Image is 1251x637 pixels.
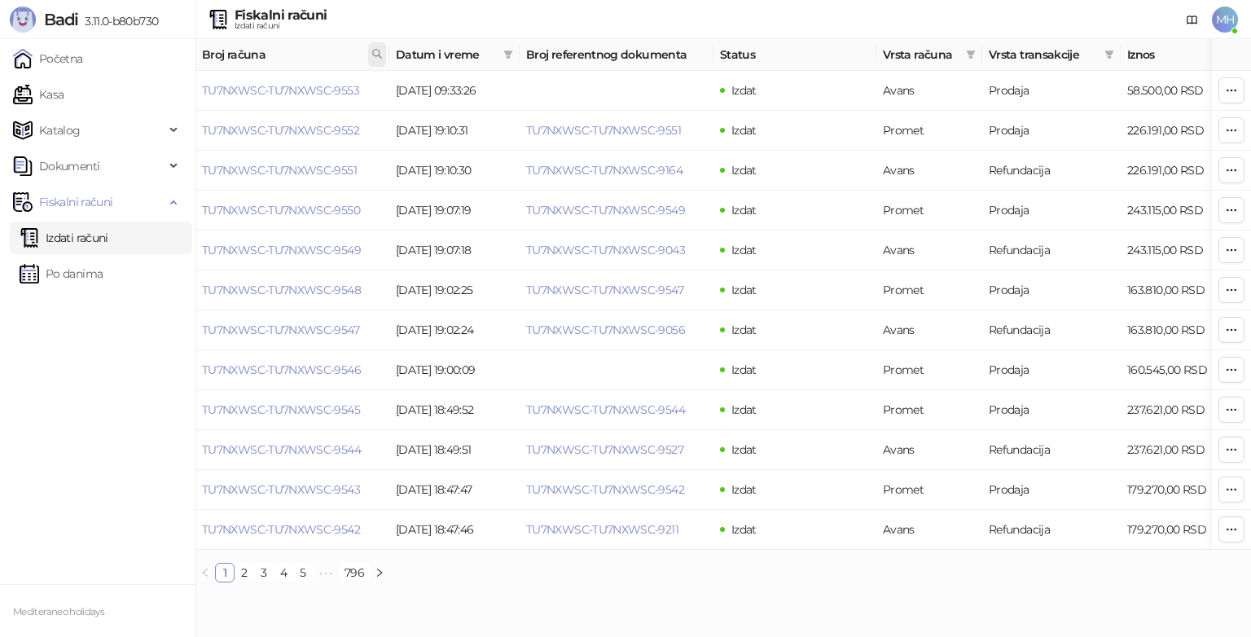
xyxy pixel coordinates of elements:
th: Vrsta računa [876,39,982,71]
li: Prethodna strana [195,563,215,582]
td: [DATE] 19:07:18 [389,231,520,270]
span: Izdat [731,323,757,337]
td: Avans [876,510,982,550]
td: TU7NXWSC-TU7NXWSC-9553 [195,71,389,111]
td: TU7NXWSC-TU7NXWSC-9552 [195,111,389,151]
td: [DATE] 19:02:24 [389,310,520,350]
span: filter [1101,42,1117,67]
td: Promet [876,270,982,310]
span: Vrsta transakcije [989,46,1098,64]
a: TU7NXWSC-TU7NXWSC-9548 [202,283,361,297]
span: filter [966,50,976,59]
td: Refundacija [982,151,1121,191]
td: 163.810,00 RSD [1121,270,1235,310]
td: TU7NXWSC-TU7NXWSC-9546 [195,350,389,390]
a: TU7NXWSC-TU7NXWSC-9552 [202,123,359,138]
img: Logo [10,7,36,33]
span: Izdat [731,243,757,257]
th: Broj referentnog dokumenta [520,39,713,71]
td: Prodaja [982,111,1121,151]
a: 3 [255,564,273,582]
td: Prodaja [982,470,1121,510]
td: TU7NXWSC-TU7NXWSC-9550 [195,191,389,231]
span: Izdat [731,123,757,138]
td: Avans [876,151,982,191]
td: [DATE] 19:07:19 [389,191,520,231]
li: 796 [339,563,370,582]
a: TU7NXWSC-TU7NXWSC-9545 [202,402,360,417]
td: Promet [876,111,982,151]
td: Refundacija [982,231,1121,270]
td: TU7NXWSC-TU7NXWSC-9547 [195,310,389,350]
a: TU7NXWSC-TU7NXWSC-9551 [526,123,681,138]
span: Broj računa [202,46,365,64]
span: right [375,568,384,578]
a: TU7NXWSC-TU7NXWSC-9549 [526,203,685,217]
button: left [195,563,215,582]
span: Fiskalni računi [39,186,112,218]
a: TU7NXWSC-TU7NXWSC-9547 [202,323,359,337]
td: Prodaja [982,390,1121,430]
span: filter [503,50,513,59]
span: Katalog [39,114,81,147]
a: TU7NXWSC-TU7NXWSC-9543 [202,482,360,497]
a: 2 [235,564,253,582]
span: Izdat [731,163,757,178]
td: Promet [876,350,982,390]
td: 237.621,00 RSD [1121,430,1235,470]
td: TU7NXWSC-TU7NXWSC-9551 [195,151,389,191]
span: left [200,568,210,578]
a: Dokumentacija [1179,7,1205,33]
td: TU7NXWSC-TU7NXWSC-9548 [195,270,389,310]
span: Izdat [731,83,757,98]
span: MH [1212,7,1238,33]
td: 179.270,00 RSD [1121,470,1235,510]
td: TU7NXWSC-TU7NXWSC-9542 [195,510,389,550]
td: Prodaja [982,191,1121,231]
td: [DATE] 19:10:30 [389,151,520,191]
a: TU7NXWSC-TU7NXWSC-9551 [202,163,357,178]
span: ••• [313,563,339,582]
a: TU7NXWSC-TU7NXWSC-9542 [526,482,684,497]
td: TU7NXWSC-TU7NXWSC-9549 [195,231,389,270]
span: Izdat [731,203,757,217]
td: Prodaja [982,71,1121,111]
li: 1 [215,563,235,582]
span: Iznos [1127,46,1212,64]
td: 243.115,00 RSD [1121,191,1235,231]
td: Refundacija [982,430,1121,470]
span: Datum i vreme [396,46,497,64]
td: [DATE] 09:33:26 [389,71,520,111]
td: Promet [876,191,982,231]
a: TU7NXWSC-TU7NXWSC-9544 [202,442,361,457]
a: TU7NXWSC-TU7NXWSC-9164 [526,163,683,178]
td: TU7NXWSC-TU7NXWSC-9544 [195,430,389,470]
span: Izdat [731,362,757,377]
a: 1 [216,564,234,582]
td: TU7NXWSC-TU7NXWSC-9543 [195,470,389,510]
a: TU7NXWSC-TU7NXWSC-9542 [202,522,360,537]
th: Vrsta transakcije [982,39,1121,71]
a: 4 [274,564,292,582]
td: [DATE] 19:00:09 [389,350,520,390]
td: Refundacija [982,310,1121,350]
div: Izdati računi [235,22,327,30]
td: 226.191,00 RSD [1121,111,1235,151]
td: Prodaja [982,350,1121,390]
a: Kasa [13,78,64,111]
td: Prodaja [982,270,1121,310]
span: filter [1104,50,1114,59]
span: Badi [44,10,78,29]
a: 796 [340,564,369,582]
li: 2 [235,563,254,582]
td: 160.545,00 RSD [1121,350,1235,390]
a: TU7NXWSC-TU7NXWSC-9553 [202,83,359,98]
td: TU7NXWSC-TU7NXWSC-9545 [195,390,389,430]
td: 163.810,00 RSD [1121,310,1235,350]
td: 243.115,00 RSD [1121,231,1235,270]
span: Izdat [731,482,757,497]
button: right [370,563,389,582]
span: 3.11.0-b80b730 [78,14,158,29]
a: TU7NXWSC-TU7NXWSC-9211 [526,522,678,537]
td: 179.270,00 RSD [1121,510,1235,550]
